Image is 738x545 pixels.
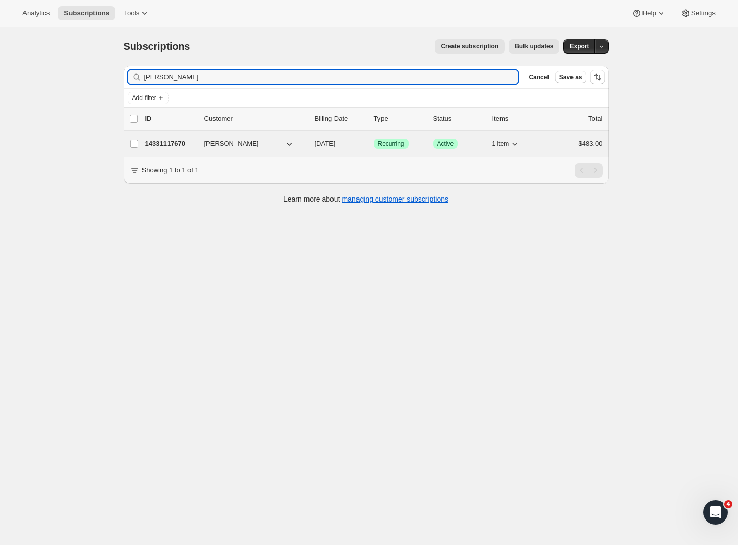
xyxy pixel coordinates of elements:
span: Create subscription [441,42,498,51]
p: Status [433,114,484,124]
button: Help [626,6,672,20]
button: Save as [555,71,586,83]
p: Customer [204,114,306,124]
button: Sort the results [590,70,605,84]
span: $483.00 [579,140,603,147]
span: Help [642,9,656,17]
nav: Pagination [575,163,603,178]
button: Bulk updates [509,39,559,54]
input: Filter subscribers [144,70,519,84]
p: Showing 1 to 1 of 1 [142,165,199,176]
p: 14331117670 [145,139,196,149]
span: Subscriptions [64,9,109,17]
div: Items [492,114,543,124]
span: Analytics [22,9,50,17]
p: Billing Date [315,114,366,124]
iframe: Intercom live chat [703,500,728,525]
span: 4 [724,500,732,508]
button: Cancel [525,71,553,83]
p: ID [145,114,196,124]
span: Bulk updates [515,42,553,51]
button: Create subscription [435,39,505,54]
p: Total [588,114,602,124]
button: Analytics [16,6,56,20]
span: [PERSON_NAME] [204,139,259,149]
span: Add filter [132,94,156,102]
span: Tools [124,9,139,17]
span: Active [437,140,454,148]
button: Settings [675,6,722,20]
button: 1 item [492,137,520,151]
div: IDCustomerBilling DateTypeStatusItemsTotal [145,114,603,124]
p: Learn more about [283,194,448,204]
span: Cancel [529,73,549,81]
span: Recurring [378,140,404,148]
div: Type [374,114,425,124]
a: managing customer subscriptions [342,195,448,203]
button: [PERSON_NAME] [198,136,300,152]
span: [DATE] [315,140,336,147]
button: Tools [117,6,156,20]
button: Export [563,39,595,54]
button: Add filter [128,92,169,104]
span: Export [569,42,589,51]
span: Save as [559,73,582,81]
span: 1 item [492,140,509,148]
button: Subscriptions [58,6,115,20]
span: Subscriptions [124,41,191,52]
div: 14331117670[PERSON_NAME][DATE]SuccessRecurringSuccessActive1 item$483.00 [145,137,603,151]
span: Settings [691,9,716,17]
